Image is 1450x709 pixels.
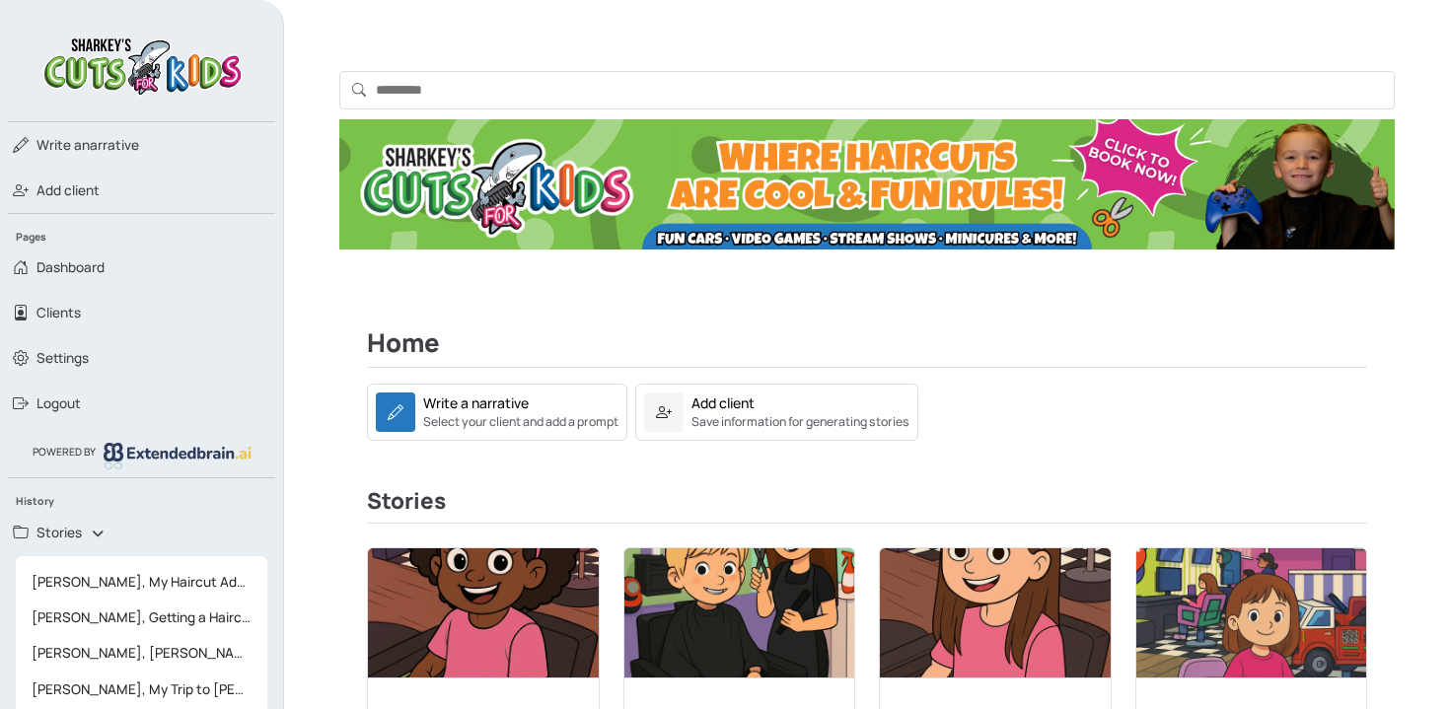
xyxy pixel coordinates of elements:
[880,548,1111,677] img: narrative
[691,392,755,413] div: Add client
[36,180,100,200] span: Add client
[24,635,259,671] span: [PERSON_NAME], [PERSON_NAME]'s Haircut Adventure at [PERSON_NAME]
[16,564,267,600] a: [PERSON_NAME], My Haircut Adventure at [PERSON_NAME]
[36,135,139,155] span: narrative
[24,564,259,600] span: [PERSON_NAME], My Haircut Adventure at [PERSON_NAME]
[367,384,627,441] a: Write a narrativeSelect your client and add a prompt
[38,32,246,98] img: logo
[367,328,1367,368] h2: Home
[635,384,918,441] a: Add clientSave information for generating stories
[16,600,267,635] a: [PERSON_NAME], Getting a Haircut at [PERSON_NAME]
[624,548,855,677] img: narrative
[16,672,267,707] a: [PERSON_NAME], My Trip to [PERSON_NAME] for a Bang Trim
[367,488,1367,524] h3: Stories
[36,523,82,542] span: Stories
[36,303,81,322] span: Clients
[36,136,82,154] span: Write a
[691,413,909,431] small: Save information for generating stories
[16,635,267,671] a: [PERSON_NAME], [PERSON_NAME]'s Haircut Adventure at [PERSON_NAME]
[36,257,105,277] span: Dashboard
[339,119,1395,249] img: Ad Banner
[24,600,259,635] span: [PERSON_NAME], Getting a Haircut at [PERSON_NAME]
[36,393,81,413] span: Logout
[1136,548,1367,677] img: narrative
[635,401,918,420] a: Add clientSave information for generating stories
[368,548,599,677] img: narrative
[104,443,252,468] img: logo
[36,348,89,368] span: Settings
[24,672,259,707] span: [PERSON_NAME], My Trip to [PERSON_NAME] for a Bang Trim
[367,401,627,420] a: Write a narrativeSelect your client and add a prompt
[423,413,618,431] small: Select your client and add a prompt
[423,392,529,413] div: Write a narrative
